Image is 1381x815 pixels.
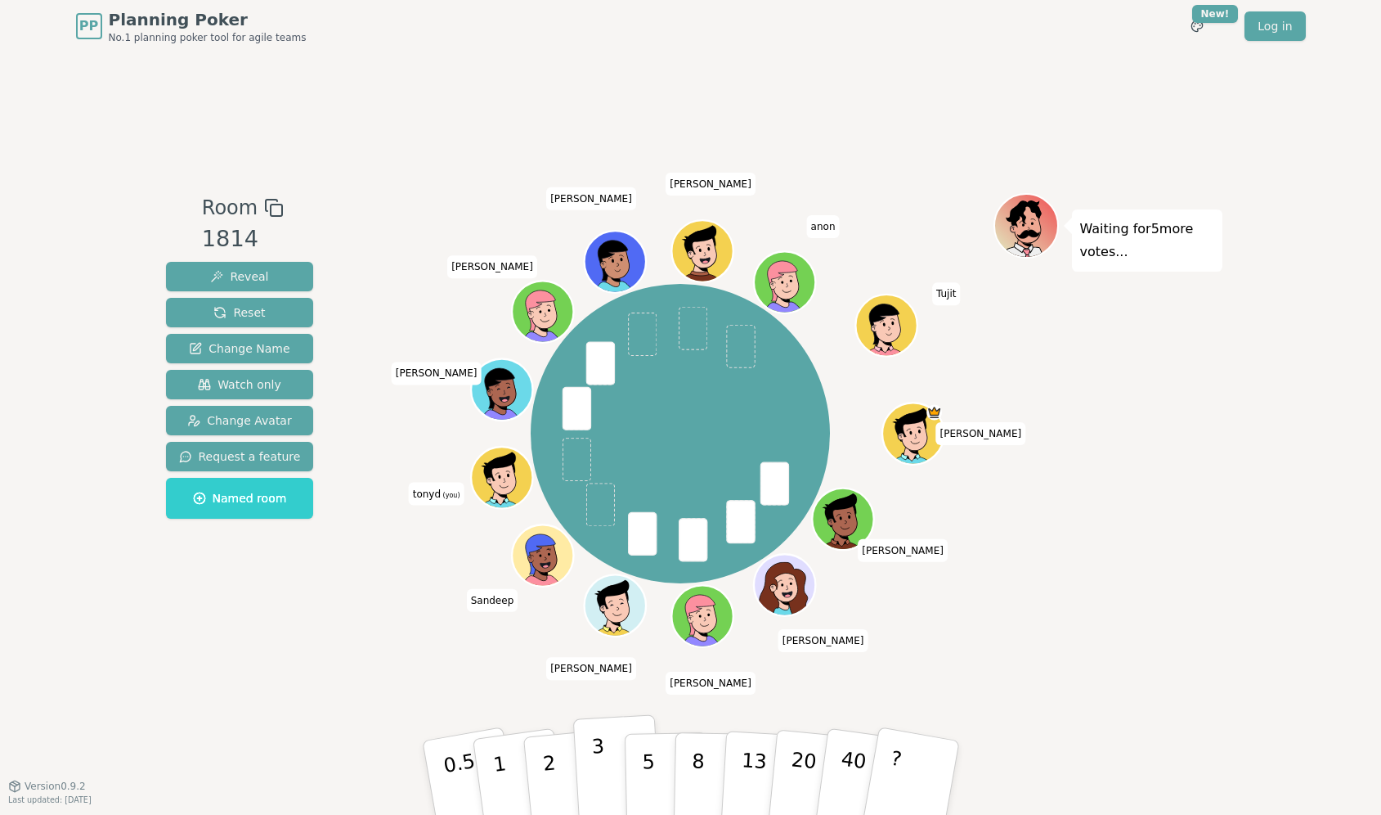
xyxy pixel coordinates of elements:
[166,370,314,399] button: Watch only
[109,8,307,31] span: Planning Poker
[76,8,307,44] a: PPPlanning PokerNo.1 planning poker tool for agile teams
[8,795,92,804] span: Last updated: [DATE]
[109,31,307,44] span: No.1 planning poker tool for agile teams
[1182,11,1212,41] button: New!
[392,362,482,385] span: Click to change your name
[935,422,1025,445] span: Click to change your name
[193,490,287,507] span: Named room
[189,340,289,357] span: Change Name
[210,268,268,285] span: Reveal
[179,448,301,465] span: Request a feature
[858,539,948,562] span: Click to change your name
[467,589,518,612] span: Click to change your name
[187,412,292,429] span: Change Avatar
[926,405,942,421] span: Rob is the host
[447,255,537,278] span: Click to change your name
[25,780,86,793] span: Version 0.9.2
[166,442,314,471] button: Request a feature
[441,492,460,499] span: (you)
[409,483,464,506] span: Click to change your name
[166,478,314,519] button: Named room
[198,376,281,393] span: Watch only
[166,334,314,363] button: Change Name
[1192,5,1239,23] div: New!
[666,672,756,695] span: Click to change your name
[166,406,314,435] button: Change Avatar
[166,298,314,327] button: Reset
[213,304,265,321] span: Reset
[166,262,314,291] button: Reveal
[473,448,531,507] button: Click to change your avatar
[666,173,756,196] span: Click to change your name
[778,629,868,652] span: Click to change your name
[202,223,284,256] div: 1814
[546,657,636,680] span: Click to change your name
[932,282,961,305] span: Click to change your name
[202,193,258,223] span: Room
[546,187,636,210] span: Click to change your name
[79,16,98,36] span: PP
[807,215,840,238] span: Click to change your name
[1080,218,1214,263] p: Waiting for 5 more votes...
[1244,11,1305,41] a: Log in
[8,780,86,793] button: Version0.9.2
